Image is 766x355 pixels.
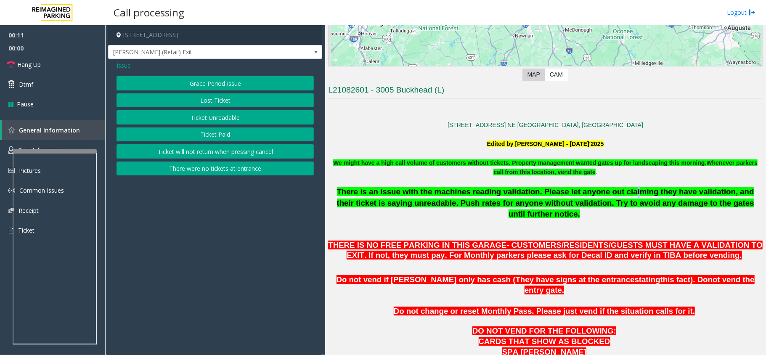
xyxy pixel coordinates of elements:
img: 'icon' [8,127,15,133]
span: Do not vend if [PERSON_NAME] only has cash (They have signs at the entrance [337,275,635,284]
span: [PERSON_NAME] (Retail) Exit [109,45,279,59]
img: 'icon' [8,227,14,234]
span: Rate Information [18,146,65,154]
img: logout [749,8,755,17]
label: CAM [545,69,568,81]
button: Ticket will not return when pressing cancel [117,144,314,159]
a: Logout [727,8,755,17]
span: Issue [117,61,131,70]
span: stating [635,275,660,284]
span: There is an issue with the machines reading validation. Please let anyone out claiming they have ... [337,187,754,218]
h3: Call processing [109,2,188,23]
span: We might have a high call volume of customers without tickets. Property management wanted gates u... [333,159,706,166]
span: this fact). Do [660,275,708,284]
span: Hang Up [17,60,41,69]
button: Grace Period Issue [117,76,314,90]
label: Map [522,69,545,81]
button: Ticket Unreadable [117,110,314,125]
span: CARDS THAT SHOW AS BLOCKED [479,337,610,346]
span: General Information [19,126,80,134]
img: 'icon' [8,168,15,173]
a: General Information [2,120,105,140]
h3: L21082601 - 3005 Buckhead (L) [328,85,763,98]
span: DO NOT VEND FOR THE FOLLOWING: [472,326,616,335]
span: THERE IS NO FREE PARKING IN THIS GARAGE- CUSTOMERS/RESIDENTS/GUESTS MUST HAVE A VALIDATION TO EXI... [328,241,762,260]
a: [STREET_ADDRESS] NE [GEOGRAPHIC_DATA], [GEOGRAPHIC_DATA] [448,122,643,128]
button: There were no tickets at entrance [117,162,314,176]
button: Lost Ticket [117,93,314,108]
b: Edited by [PERSON_NAME] - [DATE]'2025 [487,140,604,147]
img: 'icon' [8,187,15,194]
span: Do not change or reset Monthly Pass. Please just vend if the situation calls for it. [394,307,695,315]
img: 'icon' [8,146,14,154]
img: 'icon' [8,208,14,213]
span: not vend the entry gate. [525,275,755,294]
span: Dtmf [19,80,33,89]
button: Ticket Paid [117,127,314,142]
h4: [STREET_ADDRESS] [108,25,322,45]
span: Pause [17,100,34,109]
